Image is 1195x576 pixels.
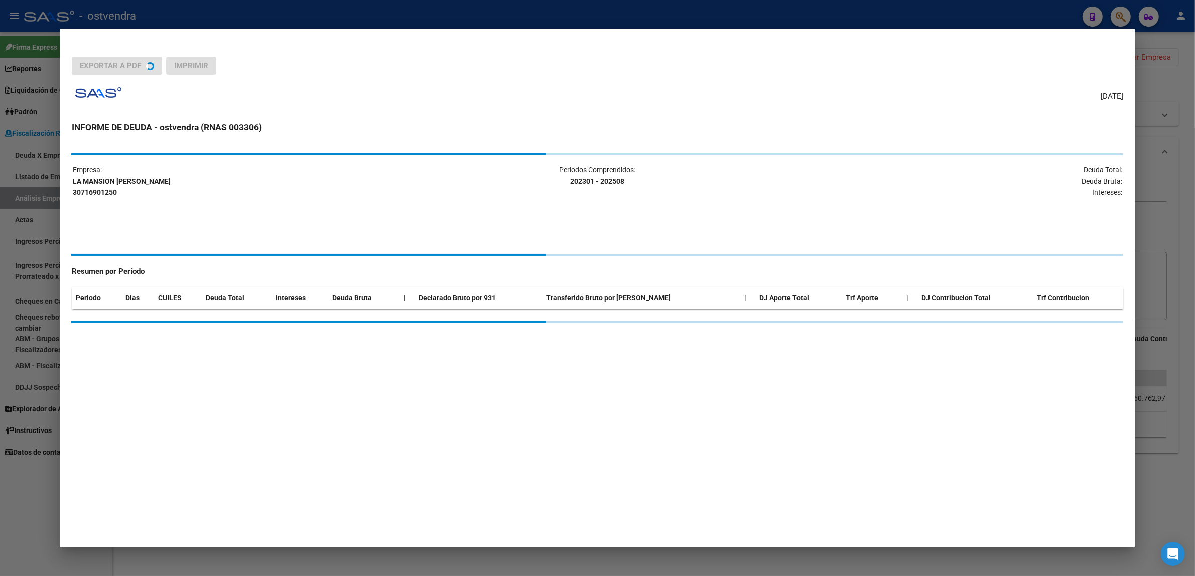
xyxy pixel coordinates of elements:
[842,287,902,309] th: Trf Aporte
[755,287,842,309] th: DJ Aporte Total
[570,177,624,185] strong: 202301 - 202508
[1161,542,1185,566] div: Open Intercom Messenger
[917,287,1033,309] th: DJ Contribucion Total
[773,164,1122,198] p: Deuda Total: Deuda Bruta: Intereses:
[415,287,542,309] th: Declarado Bruto por 931
[202,287,272,309] th: Deuda Total
[1033,287,1123,309] th: Trf Contribucion
[121,287,155,309] th: Dias
[166,57,216,75] button: Imprimir
[72,287,121,309] th: Periodo
[73,164,422,198] p: Empresa:
[174,61,208,70] span: Imprimir
[740,287,755,309] th: |
[328,287,400,309] th: Deuda Bruta
[543,287,741,309] th: Transferido Bruto por [PERSON_NAME]
[72,57,162,75] button: Exportar a PDF
[272,287,329,309] th: Intereses
[72,121,1123,134] h3: INFORME DE DEUDA - ostvendra (RNAS 003306)
[72,266,1123,277] h4: Resumen por Período
[80,61,141,70] span: Exportar a PDF
[423,164,772,187] p: Periodos Comprendidos:
[902,287,917,309] th: |
[73,177,171,197] strong: LA MANSION [PERSON_NAME] 30716901250
[1101,91,1123,102] span: [DATE]
[400,287,415,309] th: |
[155,287,202,309] th: CUILES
